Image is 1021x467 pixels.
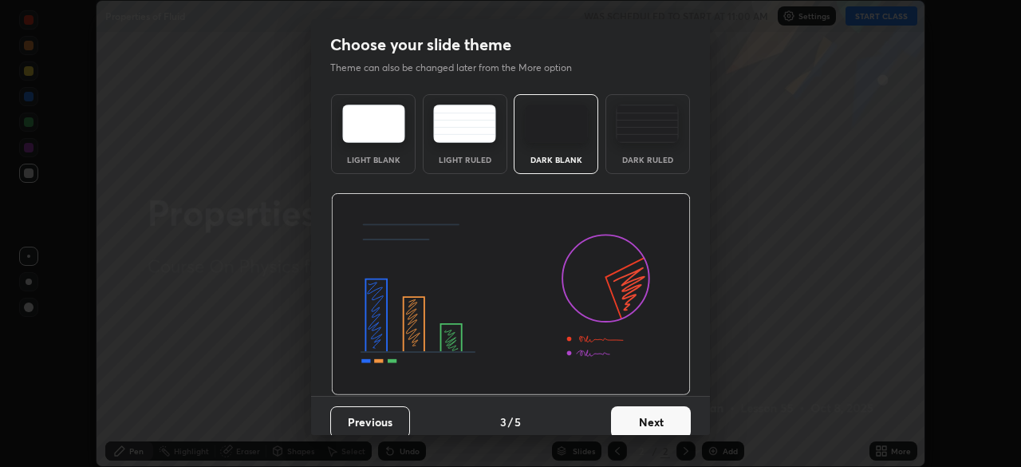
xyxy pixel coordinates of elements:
h4: 5 [514,414,521,430]
div: Dark Blank [524,156,588,164]
img: darkTheme.f0cc69e5.svg [525,105,588,143]
div: Light Blank [341,156,405,164]
img: darkRuledTheme.de295e13.svg [616,105,679,143]
img: lightRuledTheme.5fabf969.svg [433,105,496,143]
p: Theme can also be changed later from the More option [330,61,589,75]
h2: Choose your slide theme [330,34,511,55]
h4: / [508,414,513,430]
h4: 3 [500,414,507,430]
button: Next [611,406,691,438]
img: lightTheme.e5ed3b09.svg [342,105,405,143]
img: darkThemeBanner.d06ce4a2.svg [331,193,691,396]
div: Dark Ruled [616,156,680,164]
div: Light Ruled [433,156,497,164]
button: Previous [330,406,410,438]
